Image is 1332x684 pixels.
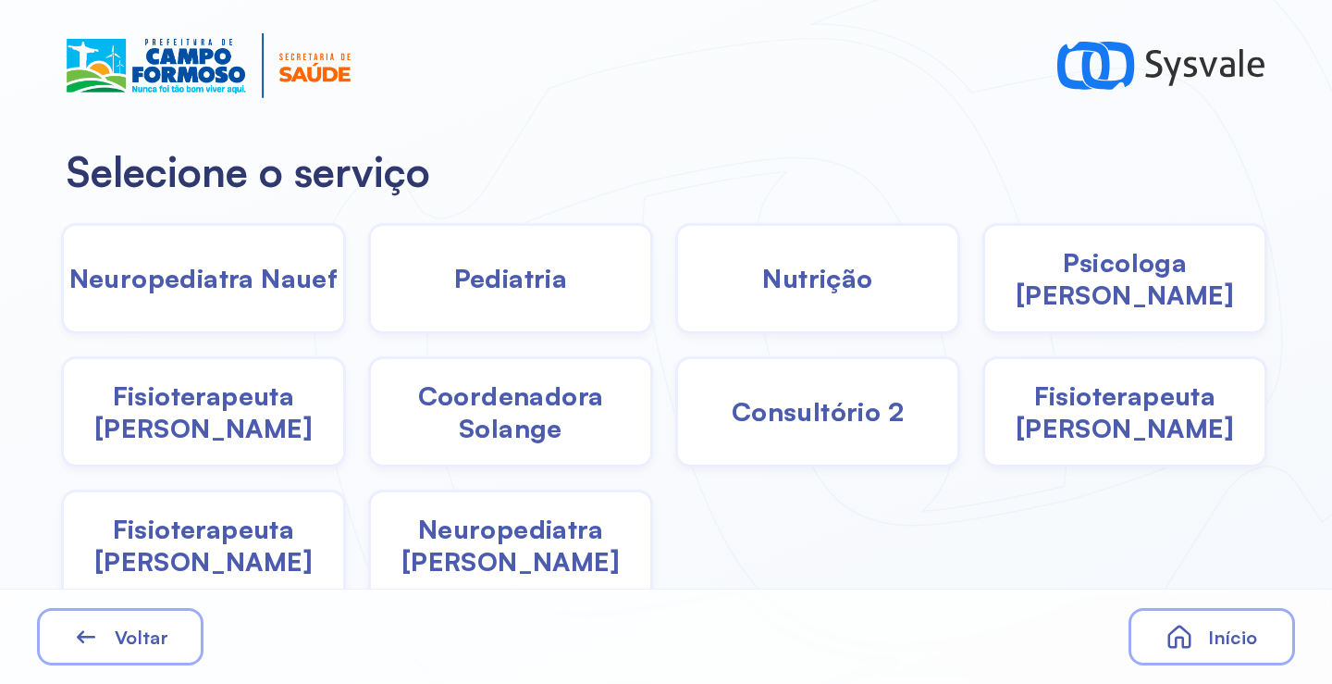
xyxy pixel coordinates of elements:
[69,262,339,294] span: Neuropediatra Nauef
[67,146,1265,197] h2: Selecione o serviço
[1057,33,1265,98] img: logo-sysvale.svg
[371,513,650,578] span: Neuropediatra [PERSON_NAME]
[67,33,351,98] img: Logotipo do estabelecimento
[985,246,1264,311] span: Psicologa [PERSON_NAME]
[762,262,872,294] span: Nutrição
[371,379,650,444] span: Coordenadora Solange
[985,379,1264,444] span: Fisioterapeuta [PERSON_NAME]
[454,262,568,294] span: Pediatria
[115,626,168,649] span: Voltar
[732,395,904,428] span: Consultório 2
[1208,626,1257,649] span: Início
[64,379,343,444] span: Fisioterapeuta [PERSON_NAME]
[64,513,343,578] span: Fisioterapeuta [PERSON_NAME]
